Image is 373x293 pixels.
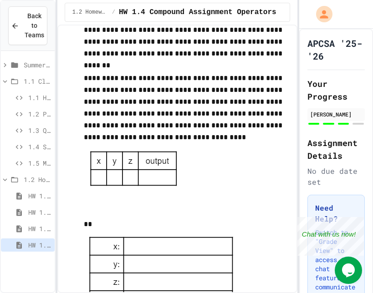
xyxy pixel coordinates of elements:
[28,224,51,233] span: HW 1.3 Casting and Ranges of Variables
[24,76,51,86] span: 1.1 Class Assignments
[315,202,357,224] h3: Need Help?
[335,257,364,284] iframe: chat widget
[28,158,51,168] span: 1.5 Mixed to Improper to Mixed Fraction
[307,77,365,103] h2: Your Progress
[25,11,44,40] span: Back to Teams
[24,60,51,70] span: Summer Assignment
[112,9,115,16] span: /
[28,207,51,217] span: HW 1.2 Expressions and Assignment Statements
[119,7,276,18] span: HW 1.4 Compound Assignment Operators
[307,4,335,25] div: My Account
[28,240,51,250] span: HW 1.4 Compound Assignment Operators
[28,191,51,201] span: HW 1.1 Variables and Data Types
[307,37,365,62] h1: APCSA '25-'26
[297,217,364,256] iframe: chat widget
[28,126,51,135] span: 1.3 Questionnaire
[72,9,108,16] span: 1.2 Homework
[28,142,51,152] span: 1.4 Simple Addition
[28,109,51,119] span: 1.2 Printing Formatting
[307,166,365,187] div: No due date set
[28,93,51,102] span: 1.1 Haiku
[24,175,51,184] span: 1.2 Homework
[310,110,362,118] div: [PERSON_NAME]
[307,136,365,162] h2: Assignment Details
